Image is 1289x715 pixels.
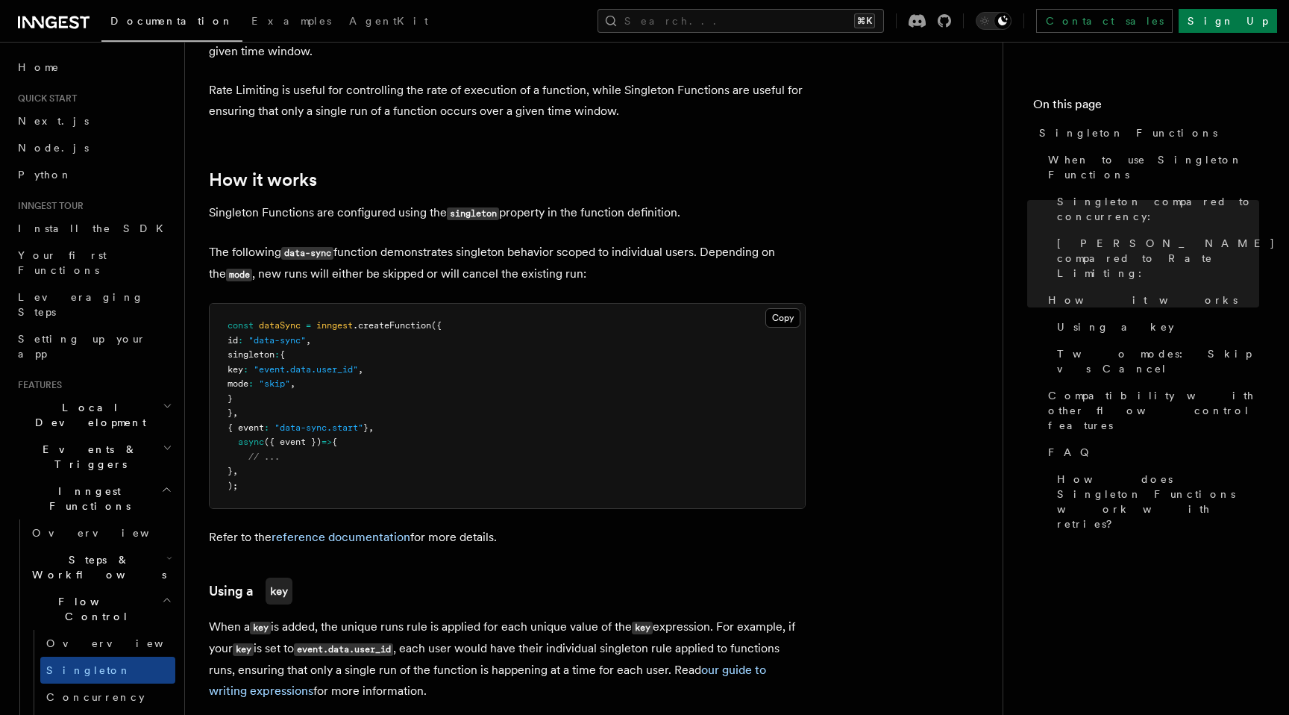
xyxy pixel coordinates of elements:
span: => [322,437,332,447]
p: Refer to the for more details. [209,527,806,548]
span: Home [18,60,60,75]
span: id [228,335,238,346]
a: How it works [209,169,317,190]
span: Python [18,169,72,181]
button: Inngest Functions [12,478,175,519]
span: = [306,320,311,331]
a: AgentKit [340,4,437,40]
p: Rate Limiting is useful for controlling the rate of execution of a function, while Singleton Func... [209,80,806,122]
a: Contact sales [1036,9,1173,33]
span: Features [12,379,62,391]
span: { [332,437,337,447]
a: Setting up your app [12,325,175,367]
span: key [228,364,243,375]
a: Overview [40,630,175,657]
span: FAQ [1048,445,1097,460]
span: : [264,422,269,433]
p: The following function demonstrates singleton behavior scoped to individual users. Depending on t... [209,242,806,285]
a: Python [12,161,175,188]
a: Two modes: Skip vs Cancel [1051,340,1259,382]
a: reference documentation [272,530,410,544]
span: Singleton Functions [1039,125,1217,140]
span: } [228,466,233,476]
span: Node.js [18,142,89,154]
span: Install the SDK [18,222,172,234]
button: Local Development [12,394,175,436]
span: Singleton [46,664,131,676]
span: Overview [46,637,200,649]
span: Leveraging Steps [18,291,144,318]
a: Overview [26,519,175,546]
button: Events & Triggers [12,436,175,478]
p: When a is added, the unique runs rule is applied for each unique value of the expression. For exa... [209,616,806,702]
code: singleton [447,207,499,220]
span: : [238,335,243,346]
span: Inngest tour [12,200,84,212]
span: Singleton compared to concurrency: [1057,194,1259,224]
a: Singleton [40,657,175,684]
a: Your first Functions [12,242,175,284]
button: Flow Control [26,588,175,630]
button: Steps & Workflows [26,546,175,588]
code: key [233,643,254,656]
code: key [266,578,292,605]
span: How does Singleton Functions work with retries? [1057,472,1259,531]
span: "data-sync" [248,335,306,346]
span: async [238,437,264,447]
span: , [233,466,238,476]
a: Home [12,54,175,81]
a: Leveraging Steps [12,284,175,325]
a: Documentation [101,4,242,42]
span: Compatibility with other flow control features [1048,388,1259,433]
a: Using a key [1051,313,1259,340]
span: "skip" [259,378,290,389]
span: : [275,349,280,360]
kbd: ⌘K [854,13,875,28]
a: How does Singleton Functions work with retries? [1051,466,1259,537]
a: When to use Singleton Functions [1042,146,1259,188]
span: dataSync [259,320,301,331]
a: Examples [242,4,340,40]
a: FAQ [1042,439,1259,466]
span: Your first Functions [18,249,107,276]
a: Compatibility with other flow control features [1042,382,1259,439]
span: { event [228,422,264,433]
span: Documentation [110,15,233,27]
p: Singleton Functions are configured using the property in the function definition. [209,202,806,224]
span: , [368,422,374,433]
span: } [228,408,233,418]
span: .createFunction [353,320,431,331]
span: } [363,422,368,433]
span: Steps & Workflows [26,552,166,582]
span: , [358,364,363,375]
span: singleton [228,349,275,360]
span: ({ event }) [264,437,322,447]
span: { [280,349,285,360]
span: Inngest Functions [12,484,161,513]
span: Flow Control [26,594,162,624]
h4: On this page [1033,96,1259,119]
span: , [290,378,295,389]
span: Events & Triggers [12,442,163,472]
a: [PERSON_NAME] compared to Rate Limiting: [1051,230,1259,287]
a: Sign Up [1179,9,1277,33]
span: [PERSON_NAME] compared to Rate Limiting: [1057,236,1276,281]
span: AgentKit [349,15,428,27]
code: event.data.user_id [294,643,393,656]
span: ({ [431,320,442,331]
span: Two modes: Skip vs Cancel [1057,346,1259,376]
span: inngest [316,320,353,331]
span: When to use Singleton Functions [1048,152,1259,182]
a: Using akey [209,578,292,605]
span: : [243,364,248,375]
span: Examples [251,15,331,27]
span: Using a key [1057,319,1174,334]
span: mode [228,378,248,389]
span: ); [228,481,238,491]
a: Concurrency [40,684,175,711]
span: "event.data.user_id" [254,364,358,375]
span: const [228,320,254,331]
span: "data-sync.start" [275,422,363,433]
a: How it works [1042,287,1259,313]
span: Next.js [18,115,89,127]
